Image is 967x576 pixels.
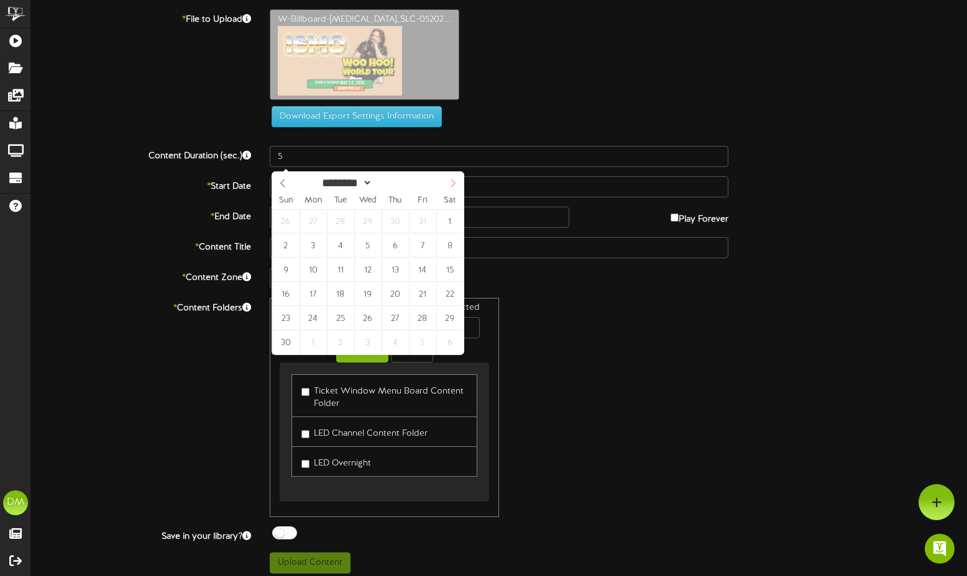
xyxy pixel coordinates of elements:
span: December 3, 2025 [354,330,381,354]
span: Sat [436,197,464,205]
label: Play Forever [671,207,728,226]
span: November 10, 2025 [300,258,326,282]
input: Year [372,176,417,189]
label: Start Date [22,176,260,193]
label: LED Overnight [301,453,371,470]
span: Fri [409,197,436,205]
label: Content Folders [22,298,260,315]
span: November 11, 2025 [327,258,354,282]
span: Mon [300,197,327,205]
span: November 9, 2025 [272,258,299,282]
label: Content Zone [22,268,260,284]
input: Title of this Content [270,237,728,258]
span: November 14, 2025 [409,258,436,282]
div: Open Intercom Messenger [925,534,955,564]
label: End Date [22,207,260,223]
span: November 15, 2025 [436,258,463,282]
div: DM [3,490,28,515]
span: October 30, 2025 [382,209,408,233]
span: November 3, 2025 [300,233,326,258]
span: November 2, 2025 [272,233,299,258]
input: Ticket Window Menu Board Content Folder [301,388,309,396]
span: November 22, 2025 [436,282,463,306]
span: November 7, 2025 [409,233,436,258]
span: November 1, 2025 [436,209,463,233]
span: November 29, 2025 [436,306,463,330]
span: November 21, 2025 [409,282,436,306]
span: November 23, 2025 [272,306,299,330]
span: November 24, 2025 [300,306,326,330]
input: LED Channel Content Folder [301,430,309,438]
input: Play Forever [671,214,679,222]
span: November 19, 2025 [354,282,381,306]
span: November 13, 2025 [382,258,408,282]
label: File to Upload [22,9,260,26]
button: Upload Content [270,552,351,574]
span: November 26, 2025 [354,306,381,330]
span: November 8, 2025 [436,233,463,258]
span: November 30, 2025 [272,330,299,354]
label: Ticket Window Menu Board Content Folder [301,381,467,410]
span: November 17, 2025 [300,282,326,306]
span: December 6, 2025 [436,330,463,354]
button: Landscape - 16:9 [270,268,366,289]
span: October 28, 2025 [327,209,354,233]
label: LED Channel Content Folder [301,423,428,440]
span: October 27, 2025 [300,209,326,233]
span: October 31, 2025 [409,209,436,233]
span: Wed [354,197,382,205]
span: October 29, 2025 [354,209,381,233]
label: Content Duration (sec.) [22,146,260,163]
label: Content Title [22,237,260,254]
span: November 6, 2025 [382,233,408,258]
span: November 16, 2025 [272,282,299,306]
label: Save in your library? [22,526,260,543]
button: Download Export Settings Information [272,106,442,127]
span: December 5, 2025 [409,330,436,354]
span: November 5, 2025 [354,233,381,258]
span: December 4, 2025 [382,330,408,354]
span: November 12, 2025 [354,258,381,282]
span: Tue [327,197,354,205]
span: December 2, 2025 [327,330,354,354]
span: October 26, 2025 [272,209,299,233]
input: LED Overnight [301,460,309,468]
span: November 18, 2025 [327,282,354,306]
span: November 4, 2025 [327,233,354,258]
span: November 28, 2025 [409,306,436,330]
span: Sun [272,197,300,205]
span: November 27, 2025 [382,306,408,330]
a: Download Export Settings Information [265,112,442,122]
span: November 20, 2025 [382,282,408,306]
span: Thu [382,197,409,205]
span: December 1, 2025 [300,330,326,354]
span: November 25, 2025 [327,306,354,330]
